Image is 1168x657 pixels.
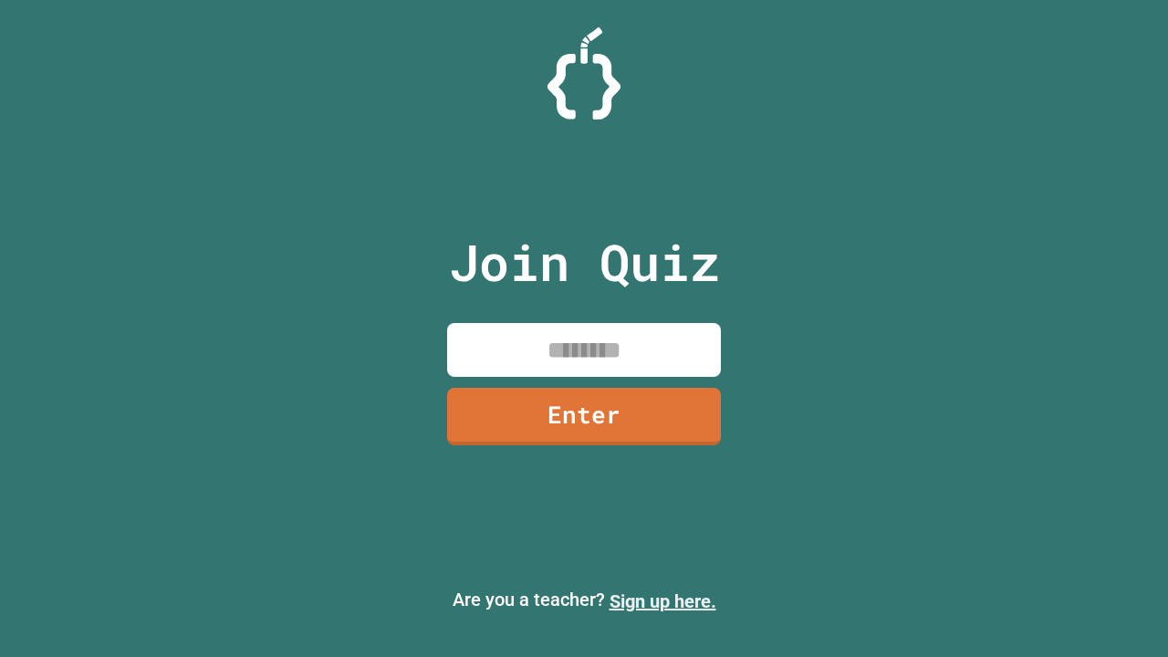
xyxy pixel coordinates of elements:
p: Are you a teacher? [15,586,1153,615]
a: Sign up here. [610,590,716,612]
iframe: chat widget [1091,584,1150,639]
a: Enter [447,388,721,445]
img: Logo.svg [547,27,620,120]
p: Join Quiz [449,224,720,300]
